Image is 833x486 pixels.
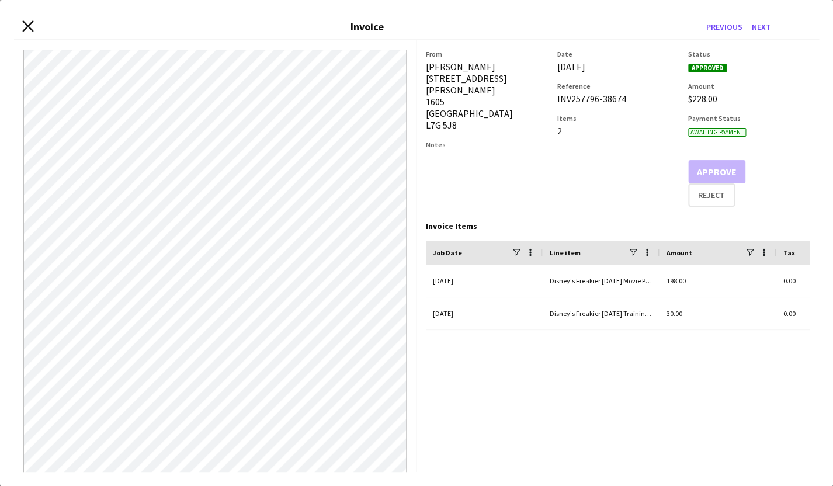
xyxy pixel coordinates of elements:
button: Next [747,18,776,36]
h3: Date [557,50,678,58]
h3: From [426,50,547,58]
div: 2 [557,125,678,137]
span: Line item [550,248,581,257]
span: Awaiting payment [688,128,746,137]
h3: Status [688,50,810,58]
h3: Items [557,114,678,123]
span: Approved [688,64,727,72]
span: Amount [667,248,692,257]
h3: Notes [426,140,547,149]
div: [DATE] [426,265,543,297]
div: Disney's Freakier [DATE] Movie Premiere - Brand Ambassador (salary) [543,265,660,297]
div: Invoice Items [426,221,810,231]
div: INV257796-38674 [557,93,678,105]
h3: Invoice [350,20,384,33]
h3: Payment Status [688,114,810,123]
span: Tax [783,248,795,257]
div: Disney's Freakier [DATE] Training - Training (salary) [543,297,660,329]
div: $228.00 [688,93,810,105]
button: Reject [688,183,735,207]
h3: Reference [557,82,678,91]
div: 30.00 [660,297,776,329]
div: [DATE] [557,61,678,72]
button: Previous [702,18,747,36]
span: Job Date [433,248,462,257]
div: 198.00 [660,265,776,297]
div: [DATE] [426,297,543,329]
div: [PERSON_NAME] [STREET_ADDRESS][PERSON_NAME] 1605 [GEOGRAPHIC_DATA] L7G 5J8 [426,61,547,131]
h3: Amount [688,82,810,91]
